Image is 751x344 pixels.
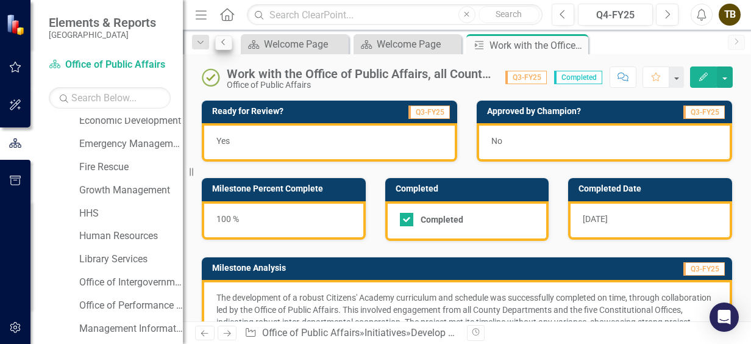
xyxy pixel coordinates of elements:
div: Office of Public Affairs [227,81,493,90]
span: Q3-FY25 [505,71,547,84]
a: Human Resources [79,229,183,243]
div: » » » [244,326,458,340]
a: Growth Management [79,184,183,198]
button: Search [479,6,539,23]
a: Library Services [79,253,183,267]
a: Office of Intergovernmental Affairs [79,276,183,290]
div: 100 % [202,201,366,240]
span: Q3-FY25 [408,106,450,119]
a: Welcome Page [357,37,458,52]
span: Yes [216,136,230,146]
img: Completed [201,68,221,87]
a: Emergency Management [79,137,183,151]
a: Management Information Systems [79,322,183,336]
h3: Milestone Analysis [212,263,538,273]
a: Economic Development [79,114,183,128]
h3: Completed Date [578,184,726,193]
div: Open Intercom Messenger [710,303,739,332]
a: Welcome Page [244,37,346,52]
span: Search [496,9,522,19]
span: Q3-FY25 [683,106,725,119]
span: Elements & Reports [49,15,156,30]
img: ClearPoint Strategy [6,13,27,35]
p: The development of a robust Citizens' Academy curriculum and schedule was successfully completed ... [216,292,717,340]
span: No [491,136,502,146]
a: Office of Public Affairs [262,327,360,339]
h3: Completed [396,184,543,193]
h3: Ready for Review? [212,107,361,116]
a: Initiatives [365,327,406,339]
button: Q4-FY25 [578,4,653,26]
a: Office of Public Affairs [49,58,171,72]
div: Work with the Office of Public Affairs, all County departments, and Constitutional Officers to de... [489,38,585,53]
div: Welcome Page [377,37,458,52]
a: Fire Rescue [79,160,183,174]
span: [DATE] [583,214,608,224]
a: Office of Performance & Transparency [79,299,183,313]
div: Q4-FY25 [582,8,649,23]
div: Welcome Page [264,37,346,52]
h3: Milestone Percent Complete [212,184,360,193]
span: Completed [554,71,602,84]
input: Search Below... [49,87,171,109]
button: TB [719,4,741,26]
a: HHS [79,207,183,221]
small: [GEOGRAPHIC_DATA] [49,30,156,40]
h3: Approved by Champion? [487,107,652,116]
span: Q3-FY25 [683,262,725,276]
div: Work with the Office of Public Affairs, all County departments, and Constitutional Officers to de... [227,67,493,81]
input: Search ClearPoint... [247,4,543,26]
